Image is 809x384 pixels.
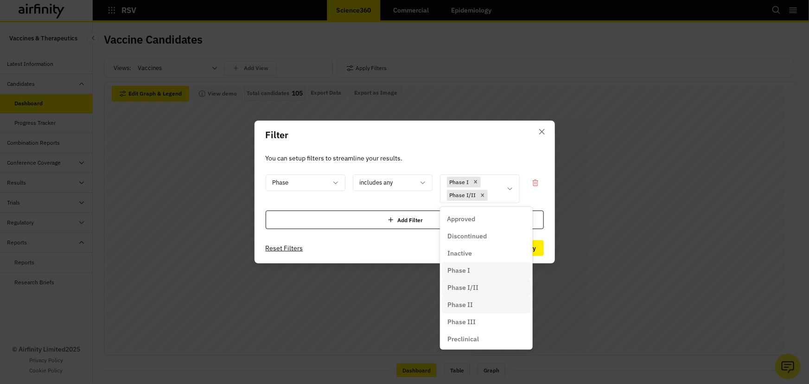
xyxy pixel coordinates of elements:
button: Reset Filters [266,241,303,256]
p: Approved [447,214,476,224]
p: Preclinical [447,334,479,344]
p: Inactive [447,249,472,258]
header: Filter [255,121,555,149]
div: Add Filter [266,211,544,229]
p: Discontinued [447,231,487,241]
p: Phase I/II [447,283,478,293]
div: Remove [object Object] [471,177,481,188]
p: You can setup filters to streamline your results. [266,153,544,163]
div: Remove [object Object] [478,190,488,201]
button: Close [535,124,549,139]
p: Phase I [450,178,469,186]
p: Phase I/II [450,191,476,199]
p: Phase III [447,317,476,327]
p: Phase I [447,266,470,275]
p: Phase II [447,300,473,310]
